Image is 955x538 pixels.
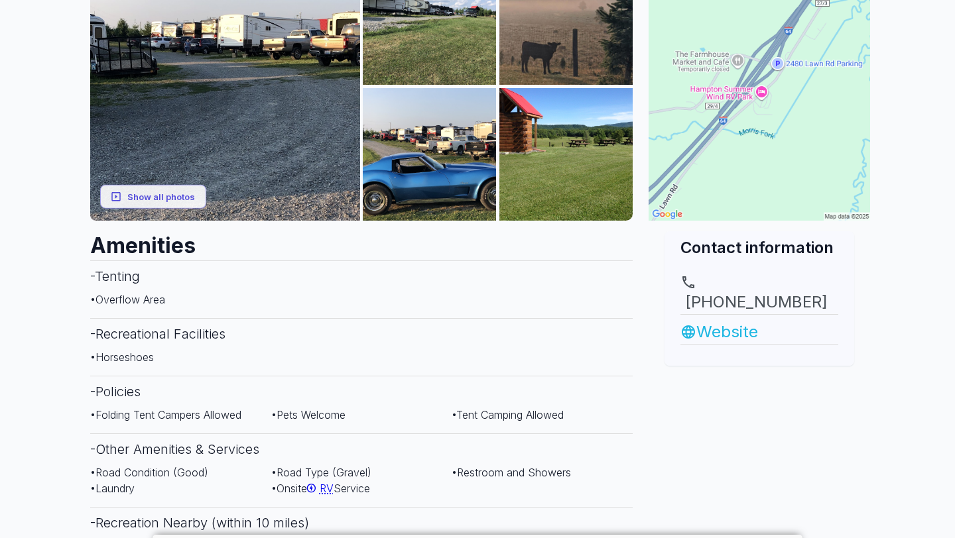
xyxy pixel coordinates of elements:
[90,482,135,495] span: • Laundry
[363,88,496,221] img: AAcXr8pRcKKFwihhiDahluKRjrLC7jgmefu6LlU8niv8ozNTXZU4Hf371Za40C9HmDuf3z7F6ny72rhU6_SxUXIl6IFs9s1i6...
[90,376,633,407] h3: - Policies
[271,408,346,421] span: • Pets Welcome
[90,408,241,421] span: • Folding Tent Campers Allowed
[90,507,633,538] h3: - Recreation Nearby (within 10 miles)
[90,260,633,292] h3: - Tenting
[452,408,564,421] span: • Tent Camping Allowed
[320,482,334,495] span: RV
[649,366,870,531] iframe: Advertisement
[680,320,838,344] a: Website
[90,221,633,260] h2: Amenities
[499,88,633,221] img: AAcXr8rOfPi01BxPmxZwXQtNPKjukxToFv8_-i1KiQoudDWX7kGYoEAlVZGru98dXOtuitiwbdW-3d355kfmz1g-1CsIfkoiL...
[90,293,165,306] span: • Overflow Area
[90,433,633,464] h3: - Other Amenities & Services
[680,237,838,258] h2: Contact information
[271,466,371,479] span: • Road Type (Gravel)
[452,466,571,479] span: • Restroom and Showers
[100,184,206,209] button: Show all photos
[271,482,370,495] span: • Onsite Service
[90,318,633,349] h3: - Recreational Facilities
[90,350,154,364] span: • Horseshoes
[307,482,334,495] a: RV
[680,274,838,314] a: [PHONE_NUMBER]
[90,466,208,479] span: • Road Condition (Good)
